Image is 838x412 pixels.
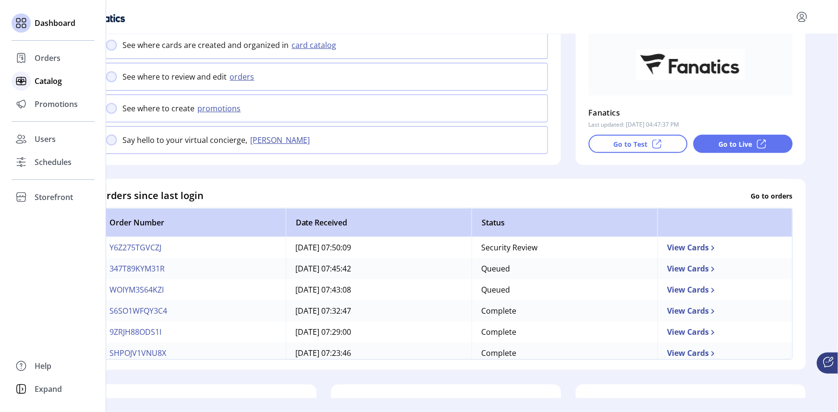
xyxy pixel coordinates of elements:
[657,343,792,364] td: View Cards
[286,343,472,364] td: [DATE] 07:23:46
[123,103,195,114] p: See where to create
[100,343,286,364] td: SHPOJV1VNU8X
[794,9,810,24] button: menu
[613,139,647,149] p: Go to Test
[286,209,472,237] th: Date Received
[472,280,657,301] td: Queued
[35,98,78,110] span: Promotions
[344,396,548,411] h4: This Month's Platform Tip
[123,134,248,146] p: Say hello to your virtual concierge,
[657,280,792,301] td: View Cards
[472,301,657,322] td: Complete
[35,133,56,145] span: Users
[123,71,227,82] p: See where to review and edit
[472,259,657,280] td: Queued
[588,396,792,411] h4: What's New?
[472,237,657,259] td: Security Review
[286,237,472,259] td: [DATE] 07:50:09
[472,343,657,364] td: Complete
[657,301,792,322] td: View Cards
[718,139,752,149] p: Go to Live
[657,259,792,280] td: View Cards
[35,17,75,29] span: Dashboard
[751,191,793,201] p: Go to orders
[472,322,657,343] td: Complete
[100,209,286,237] th: Order Number
[195,103,247,114] button: promotions
[100,259,286,280] td: 347T89KYM31R
[35,191,73,203] span: Storefront
[657,322,792,343] td: View Cards
[35,75,62,87] span: Catalog
[100,280,286,301] td: WOIYM3S64KZI
[588,120,679,129] p: Last updated: [DATE] 04:47:37 PM
[35,156,72,168] span: Schedules
[35,360,51,372] span: Help
[588,105,620,120] p: Fanatics
[248,134,316,146] button: [PERSON_NAME]
[657,237,792,259] td: View Cards
[100,322,286,343] td: 9ZRJH88ODS1I
[123,39,289,51] p: See where cards are created and organized in
[286,301,472,322] td: [DATE] 07:32:47
[286,259,472,280] td: [DATE] 07:45:42
[35,383,62,395] span: Expand
[289,39,342,51] button: card catalog
[99,396,304,411] h4: Upcoming Holidays
[227,71,260,82] button: orders
[35,52,61,64] span: Orders
[286,280,472,301] td: [DATE] 07:43:08
[99,189,204,203] h4: Orders since last login
[100,301,286,322] td: S6SO1WFQY3C4
[472,209,657,237] th: Status
[100,237,286,259] td: Y6Z275TGVCZJ
[286,322,472,343] td: [DATE] 07:29:00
